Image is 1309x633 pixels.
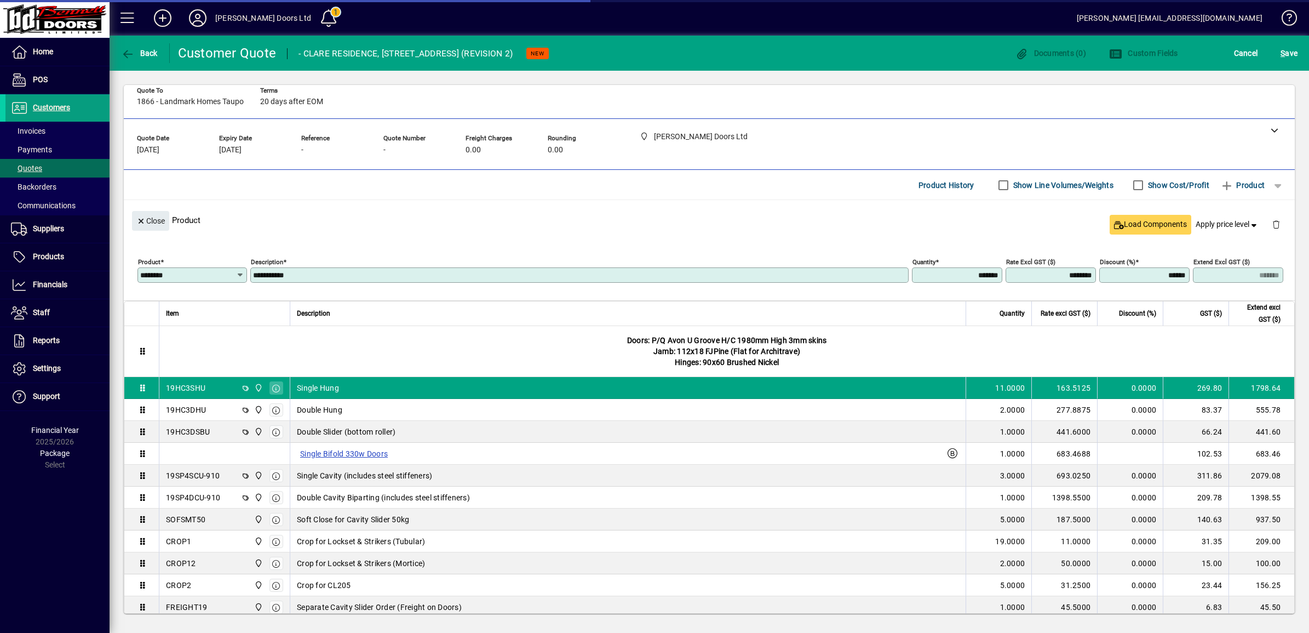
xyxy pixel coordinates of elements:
[1000,492,1025,503] span: 1.0000
[297,447,391,460] label: Single Bifold 330w Doors
[33,103,70,112] span: Customers
[995,383,1025,394] span: 11.0000
[33,224,64,233] span: Suppliers
[297,307,330,320] span: Description
[5,327,110,355] a: Reports
[1236,301,1281,326] span: Extend excl GST ($)
[1228,596,1294,618] td: 45.50
[251,470,264,482] span: Bennett Doors Ltd
[251,514,264,526] span: Bennett Doors Ltd
[1163,443,1228,465] td: 102.53
[297,514,409,525] span: Soft Close for Cavity Slider 50kg
[1000,580,1025,591] span: 5.0000
[297,536,425,547] span: Crop for Lockset & Strikers (Tubular)
[298,45,513,62] div: - CLARE RESIDENCE, [STREET_ADDRESS] (REVISION 2)
[1000,602,1025,613] span: 1.0000
[5,243,110,271] a: Products
[137,146,159,155] span: [DATE]
[215,9,311,27] div: [PERSON_NAME] Doors Ltd
[1038,383,1090,394] div: 163.5125
[1163,487,1228,509] td: 209.78
[914,175,979,195] button: Product History
[1163,596,1228,618] td: 6.83
[1193,258,1250,266] mat-label: Extend excl GST ($)
[1038,404,1090,415] div: 277.8875
[110,43,170,63] app-page-header-button: Back
[166,404,206,415] div: 19HC3DHU
[1000,448,1025,459] span: 1.0000
[297,383,339,394] span: Single Hung
[166,470,220,481] div: 19SP4SCU-910
[1097,421,1163,443] td: 0.0000
[1228,552,1294,574] td: 100.00
[33,75,48,84] span: POS
[219,146,242,155] span: [DATE]
[251,557,264,569] span: Bennett Doors Ltd
[1228,377,1294,399] td: 1798.64
[1231,43,1261,63] button: Cancel
[1097,531,1163,552] td: 0.0000
[531,50,544,57] span: NEW
[1228,421,1294,443] td: 441.60
[1234,44,1258,62] span: Cancel
[1281,44,1297,62] span: ave
[251,426,264,438] span: Bennett Doors Ltd
[178,44,277,62] div: Customer Quote
[1097,487,1163,509] td: 0.0000
[251,535,264,548] span: Bennett Doors Ltd
[132,211,169,231] button: Close
[5,178,110,196] a: Backorders
[1109,49,1178,58] span: Custom Fields
[1000,514,1025,525] span: 5.0000
[1163,377,1228,399] td: 269.80
[137,98,244,106] span: 1866 - Landmark Homes Taupo
[1196,219,1259,230] span: Apply price level
[297,602,462,613] span: Separate Cavity Slider Order (Freight on Doors)
[138,258,160,266] mat-label: Product
[1097,574,1163,596] td: 0.0000
[1011,180,1113,191] label: Show Line Volumes/Weights
[1228,531,1294,552] td: 209.00
[251,404,264,416] span: Bennett Doors Ltd
[5,122,110,140] a: Invoices
[1038,536,1090,547] div: 11.0000
[297,558,425,569] span: Crop for Lockset & Strikers (Mortice)
[995,536,1025,547] span: 19.0000
[251,579,264,591] span: Bennett Doors Ltd
[1200,307,1222,320] span: GST ($)
[1000,558,1025,569] span: 2.0000
[136,212,165,230] span: Close
[1146,180,1209,191] label: Show Cost/Profit
[1163,552,1228,574] td: 15.00
[5,383,110,410] a: Support
[1097,377,1163,399] td: 0.0000
[1106,43,1181,63] button: Custom Fields
[297,580,351,591] span: Crop for CL205
[166,492,220,503] div: 19SP4DCU-910
[297,492,470,503] span: Double Cavity Biparting (includes steel stiffeners)
[11,201,76,210] span: Communications
[5,38,110,66] a: Home
[33,392,60,401] span: Support
[1263,211,1289,237] button: Delete
[1038,580,1090,591] div: 31.2500
[1228,465,1294,487] td: 2079.08
[5,159,110,178] a: Quotes
[1215,175,1270,195] button: Product
[1077,9,1262,27] div: [PERSON_NAME] [EMAIL_ADDRESS][DOMAIN_NAME]
[1119,307,1156,320] span: Discount (%)
[301,146,303,155] span: -
[1000,426,1025,437] span: 1.0000
[33,336,60,345] span: Reports
[297,404,342,415] span: Double Hung
[166,580,191,591] div: CROP2
[159,326,1294,377] div: Doors: P/Q Avon U Groove H/C 1980mm High 3mm skins Jamb: 112x18 FJPine (Flat for Architrave) Hing...
[11,127,45,135] span: Invoices
[912,258,935,266] mat-label: Quantity
[1000,307,1025,320] span: Quantity
[1097,399,1163,421] td: 0.0000
[1015,49,1086,58] span: Documents (0)
[1097,465,1163,487] td: 0.0000
[383,146,386,155] span: -
[33,308,50,317] span: Staff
